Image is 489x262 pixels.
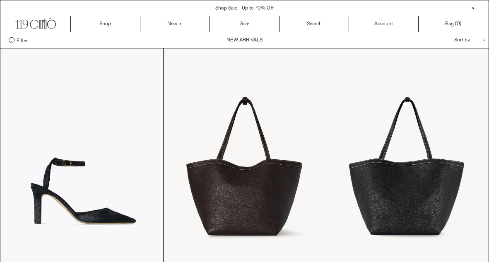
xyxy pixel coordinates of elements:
[140,16,210,32] a: New In
[457,21,460,27] span: 0
[406,32,480,48] div: Sort by
[71,16,140,32] a: Shop
[279,16,349,32] a: Search
[215,5,274,12] a: Shop Sale - Up to 70% Off
[210,16,279,32] a: Sale
[457,20,461,28] span: )
[349,16,419,32] a: Account
[17,37,28,43] span: Filter
[419,16,488,32] a: Bag ()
